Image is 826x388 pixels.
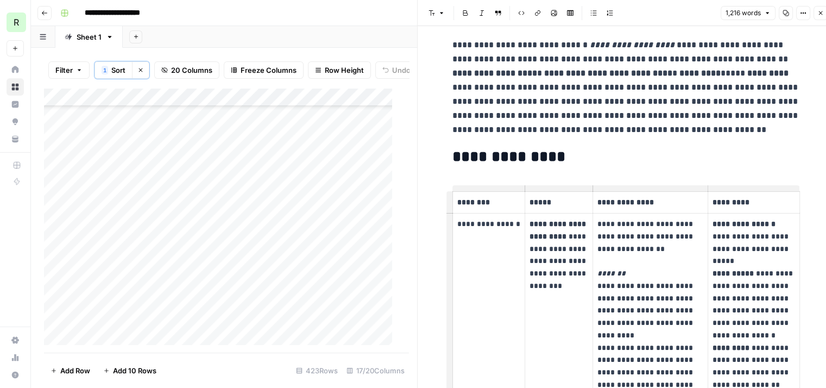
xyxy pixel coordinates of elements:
[102,66,108,74] div: 1
[55,65,73,76] span: Filter
[392,65,411,76] span: Undo
[60,365,90,376] span: Add Row
[7,96,24,113] a: Insights
[342,362,409,379] div: 17/20 Columns
[325,65,364,76] span: Row Height
[48,61,90,79] button: Filter
[113,365,156,376] span: Add 10 Rows
[7,366,24,384] button: Help + Support
[375,61,418,79] button: Undo
[111,65,125,76] span: Sort
[94,61,132,79] button: 1Sort
[7,130,24,148] a: Your Data
[55,26,123,48] a: Sheet 1
[7,61,24,78] a: Home
[103,66,106,74] span: 1
[44,362,97,379] button: Add Row
[292,362,342,379] div: 423 Rows
[7,9,24,36] button: Workspace: Re-Leased
[721,6,775,20] button: 1,216 words
[77,32,102,42] div: Sheet 1
[171,65,212,76] span: 20 Columns
[97,362,163,379] button: Add 10 Rows
[7,331,24,349] a: Settings
[7,78,24,96] a: Browse
[14,16,19,29] span: R
[154,61,219,79] button: 20 Columns
[241,65,297,76] span: Freeze Columns
[224,61,304,79] button: Freeze Columns
[7,113,24,130] a: Opportunities
[726,8,761,18] span: 1,216 words
[308,61,371,79] button: Row Height
[7,349,24,366] a: Usage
